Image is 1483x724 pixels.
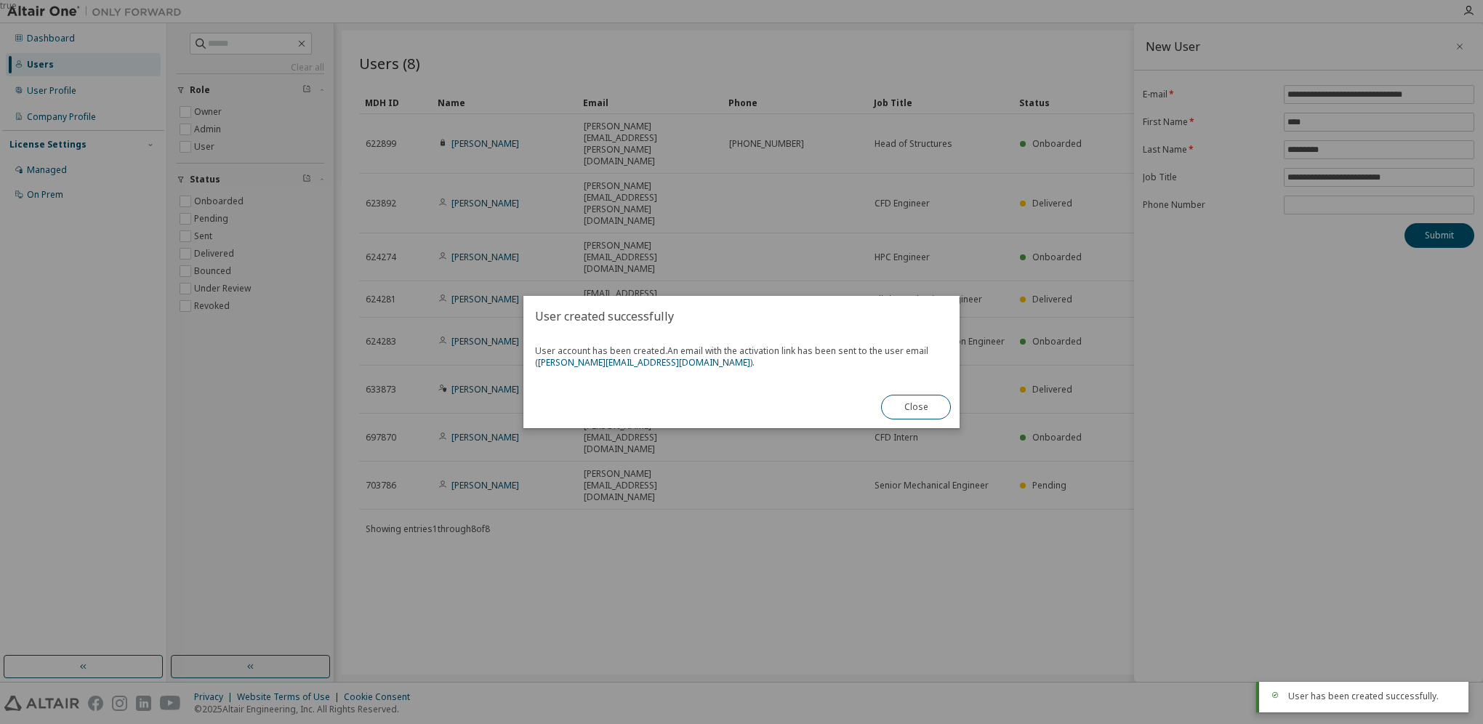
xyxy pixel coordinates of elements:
[535,345,928,369] span: An email with the activation link has been sent to the user email ( ).
[1288,691,1457,702] div: User has been created successfully.
[881,395,951,419] button: Close
[538,356,750,369] a: [PERSON_NAME][EMAIL_ADDRESS][DOMAIN_NAME]
[523,296,960,337] h2: User created successfully
[535,345,948,369] span: User account has been created.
